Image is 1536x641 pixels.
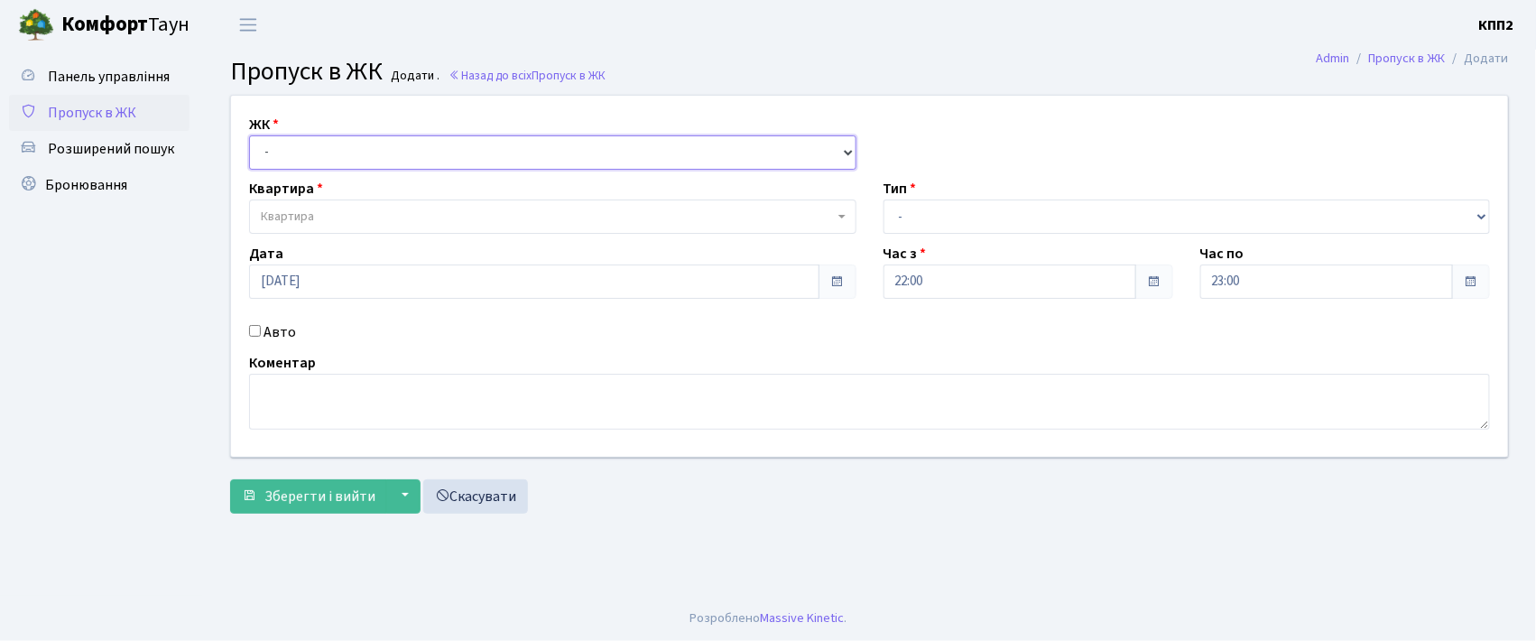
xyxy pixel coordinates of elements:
[9,131,190,167] a: Розширений пошук
[9,95,190,131] a: Пропуск в ЖК
[48,103,136,123] span: Пропуск в ЖК
[449,67,606,84] a: Назад до всіхПропуск в ЖК
[249,114,279,135] label: ЖК
[884,178,917,200] label: Тип
[264,321,296,343] label: Авто
[1369,49,1446,68] a: Пропуск в ЖК
[760,608,844,627] a: Massive Kinetic
[689,608,847,628] div: Розроблено .
[249,352,316,374] label: Коментар
[1446,49,1509,69] li: Додати
[1200,243,1245,265] label: Час по
[884,243,927,265] label: Час з
[226,10,271,40] button: Переключити навігацію
[532,67,606,84] span: Пропуск в ЖК
[230,53,383,89] span: Пропуск в ЖК
[230,479,387,514] button: Зберегти і вийти
[261,208,314,226] span: Квартира
[61,10,148,39] b: Комфорт
[61,10,190,41] span: Таун
[423,479,528,514] a: Скасувати
[45,175,127,195] span: Бронювання
[9,59,190,95] a: Панель управління
[1479,15,1514,35] b: КПП2
[249,243,283,265] label: Дата
[1317,49,1350,68] a: Admin
[388,69,440,84] small: Додати .
[48,139,174,159] span: Розширений пошук
[1479,14,1514,36] a: КПП2
[1290,40,1536,78] nav: breadcrumb
[264,487,375,506] span: Зберегти і вийти
[9,167,190,203] a: Бронювання
[18,7,54,43] img: logo.png
[249,178,323,200] label: Квартира
[48,67,170,87] span: Панель управління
